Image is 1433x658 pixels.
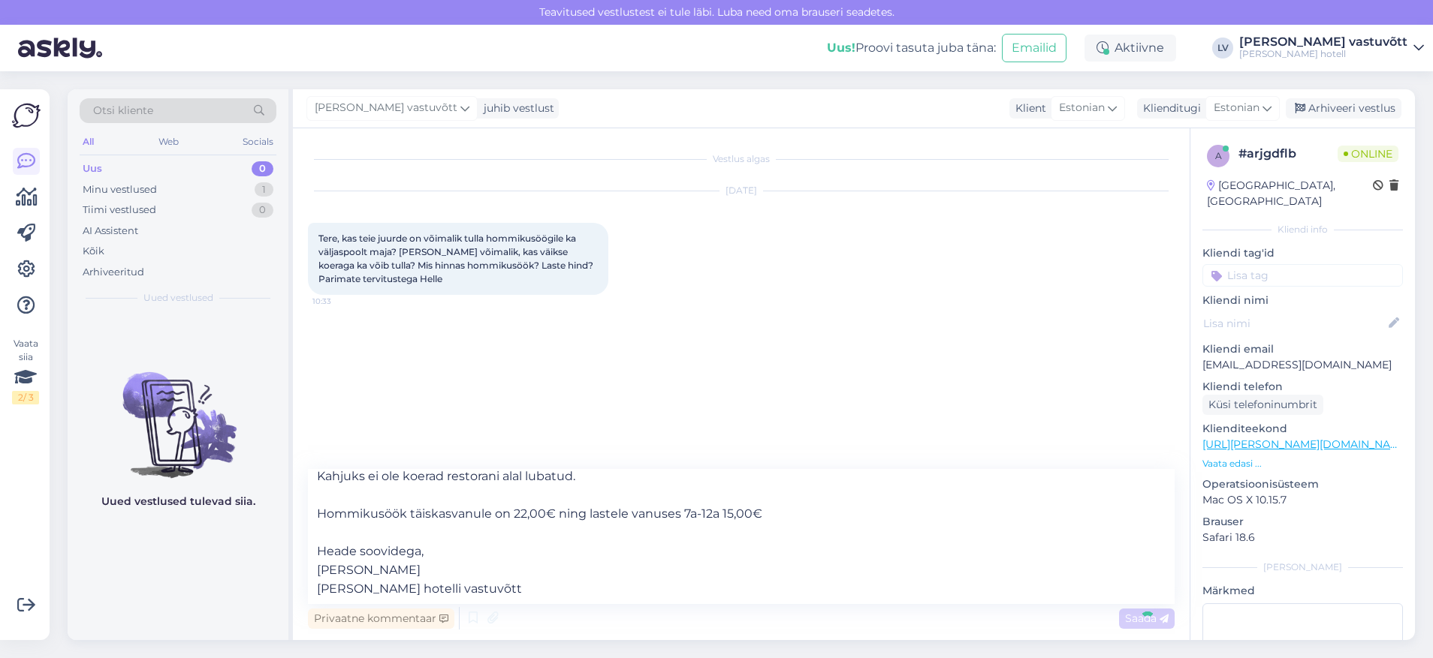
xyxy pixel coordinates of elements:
div: Klienditugi [1137,101,1201,116]
div: LV [1212,38,1233,59]
div: AI Assistent [83,224,138,239]
div: 1 [255,182,273,197]
div: [GEOGRAPHIC_DATA], [GEOGRAPHIC_DATA] [1207,178,1373,209]
span: 10:33 [312,296,369,307]
input: Lisa nimi [1203,315,1386,332]
div: Minu vestlused [83,182,157,197]
a: [PERSON_NAME] vastuvõtt[PERSON_NAME] hotell [1239,36,1424,60]
p: Uued vestlused tulevad siia. [101,494,255,509]
span: Estonian [1214,100,1260,116]
p: Klienditeekond [1202,421,1403,437]
p: Kliendi tag'id [1202,245,1403,261]
div: Proovi tasuta juba täna: [827,39,996,57]
div: [PERSON_NAME] hotell [1239,48,1407,60]
img: Askly Logo [12,101,41,130]
p: [EMAIL_ADDRESS][DOMAIN_NAME] [1202,357,1403,373]
span: [PERSON_NAME] vastuvõtt [315,100,457,116]
div: Uus [83,161,102,176]
div: Arhiveeri vestlus [1286,98,1401,119]
span: Otsi kliente [93,103,153,119]
div: 0 [252,161,273,176]
div: [DATE] [308,184,1175,197]
p: Märkmed [1202,583,1403,599]
div: Web [155,132,182,152]
span: Online [1338,146,1398,162]
div: Klient [1009,101,1046,116]
div: Vestlus algas [308,152,1175,166]
button: Emailid [1002,34,1066,62]
p: Vaata edasi ... [1202,457,1403,470]
img: No chats [68,345,288,480]
span: Estonian [1059,100,1105,116]
div: Arhiveeritud [83,265,144,280]
div: 0 [252,203,273,218]
div: Kõik [83,244,104,259]
div: 2 / 3 [12,391,39,404]
b: Uus! [827,41,855,55]
div: Küsi telefoninumbrit [1202,395,1323,415]
div: [PERSON_NAME] vastuvõtt [1239,36,1407,48]
p: Kliendi nimi [1202,293,1403,308]
p: Mac OS X 10.15.7 [1202,492,1403,508]
div: Socials [240,132,276,152]
div: Vaata siia [12,337,39,404]
div: All [80,132,97,152]
p: Kliendi telefon [1202,379,1403,395]
div: juhib vestlust [478,101,554,116]
p: Kliendi email [1202,341,1403,357]
p: Operatsioonisüsteem [1202,476,1403,492]
div: Aktiivne [1085,35,1176,62]
div: # arjgdflb [1238,145,1338,163]
input: Lisa tag [1202,264,1403,287]
p: Brauser [1202,514,1403,530]
div: [PERSON_NAME] [1202,560,1403,574]
div: Kliendi info [1202,223,1403,236]
span: Tere, kas teie juurde on võimalik tulla hommikusöögile ka väljaspoolt maja? [PERSON_NAME] võimali... [318,233,596,284]
span: Uued vestlused [143,291,213,305]
div: Tiimi vestlused [83,203,156,218]
span: a [1215,150,1222,161]
p: Safari 18.6 [1202,530,1403,545]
